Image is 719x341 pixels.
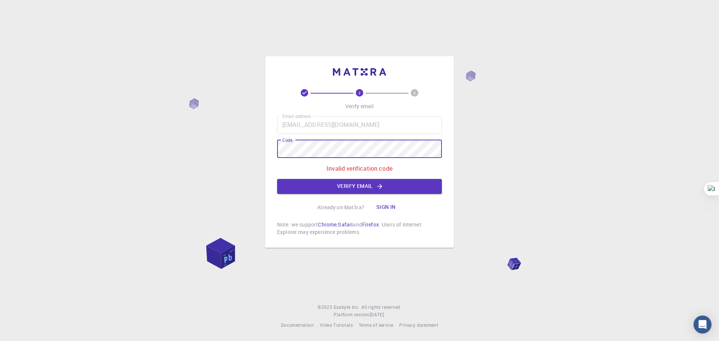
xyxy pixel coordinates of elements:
a: Firefox [362,221,379,228]
a: Privacy statement [399,322,438,329]
p: Already on Mat3ra? [317,204,364,211]
a: Terms of service [359,322,393,329]
span: © 2025 [318,304,333,311]
text: 2 [358,90,361,95]
span: Video Tutorials [320,322,353,328]
p: Invalid verification code [327,164,392,173]
text: 3 [413,90,416,95]
p: Note: we support , and . Users of Internet Explorer may experience problems. [277,221,442,236]
a: [DATE]. [370,311,385,319]
span: Platform version [334,311,369,319]
button: Verify email [277,179,442,194]
div: Open Intercom Messenger [694,316,712,334]
span: All rights reserved. [361,304,401,311]
a: Safari [338,221,353,228]
p: Verify email [345,103,374,110]
a: Chrome [318,221,337,228]
span: Privacy statement [399,322,438,328]
a: Video Tutorials [320,322,353,329]
button: Sign in [370,200,402,215]
span: Documentation [281,322,314,328]
span: Exabyte Inc. [334,304,360,310]
span: Terms of service [359,322,393,328]
label: Code [282,137,292,143]
label: Email address [282,113,311,119]
a: Exabyte Inc. [334,304,360,311]
span: [DATE] . [370,311,385,317]
a: Documentation [281,322,314,329]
